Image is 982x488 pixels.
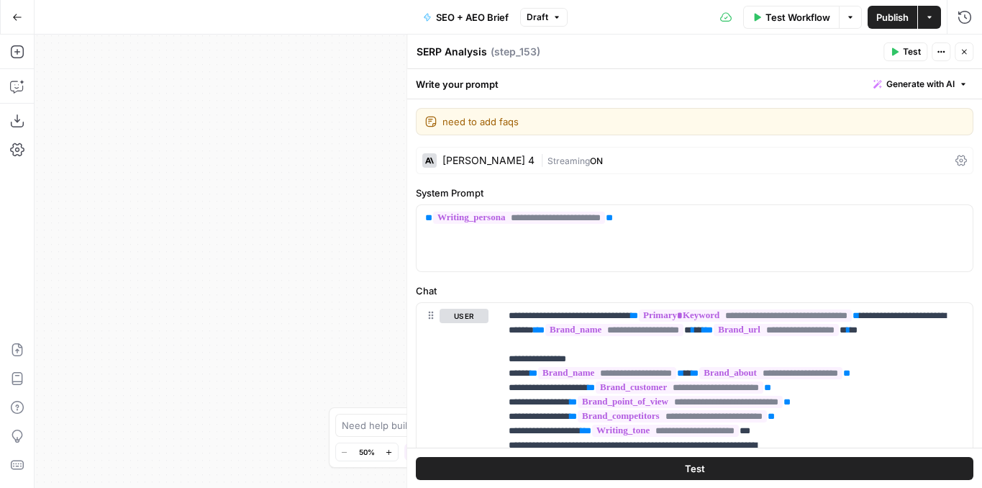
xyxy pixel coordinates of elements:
button: Test [883,42,927,61]
span: Test Workflow [765,10,830,24]
span: Test [685,461,705,475]
div: [PERSON_NAME] 4 [442,155,535,166]
button: user [440,309,488,323]
button: Publish [868,6,917,29]
div: Write your prompt [407,69,982,99]
button: Test Workflow [743,6,839,29]
span: | [540,153,547,167]
span: ON [590,155,603,166]
button: Test [416,456,973,479]
span: SEO + AEO Brief [436,10,509,24]
span: Streaming [547,155,590,166]
button: SEO + AEO Brief [414,6,517,29]
span: Test [903,45,921,58]
button: Generate with AI [868,75,973,94]
span: Publish [876,10,909,24]
span: Draft [527,11,548,24]
span: ( step_153 ) [491,45,540,59]
label: System Prompt [416,186,973,200]
span: Generate with AI [886,78,955,91]
label: Chat [416,284,973,298]
button: Draft [520,8,568,27]
span: 50% [359,446,375,458]
textarea: SERP Analysis [417,45,487,59]
textarea: need to add faqs [442,114,964,129]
